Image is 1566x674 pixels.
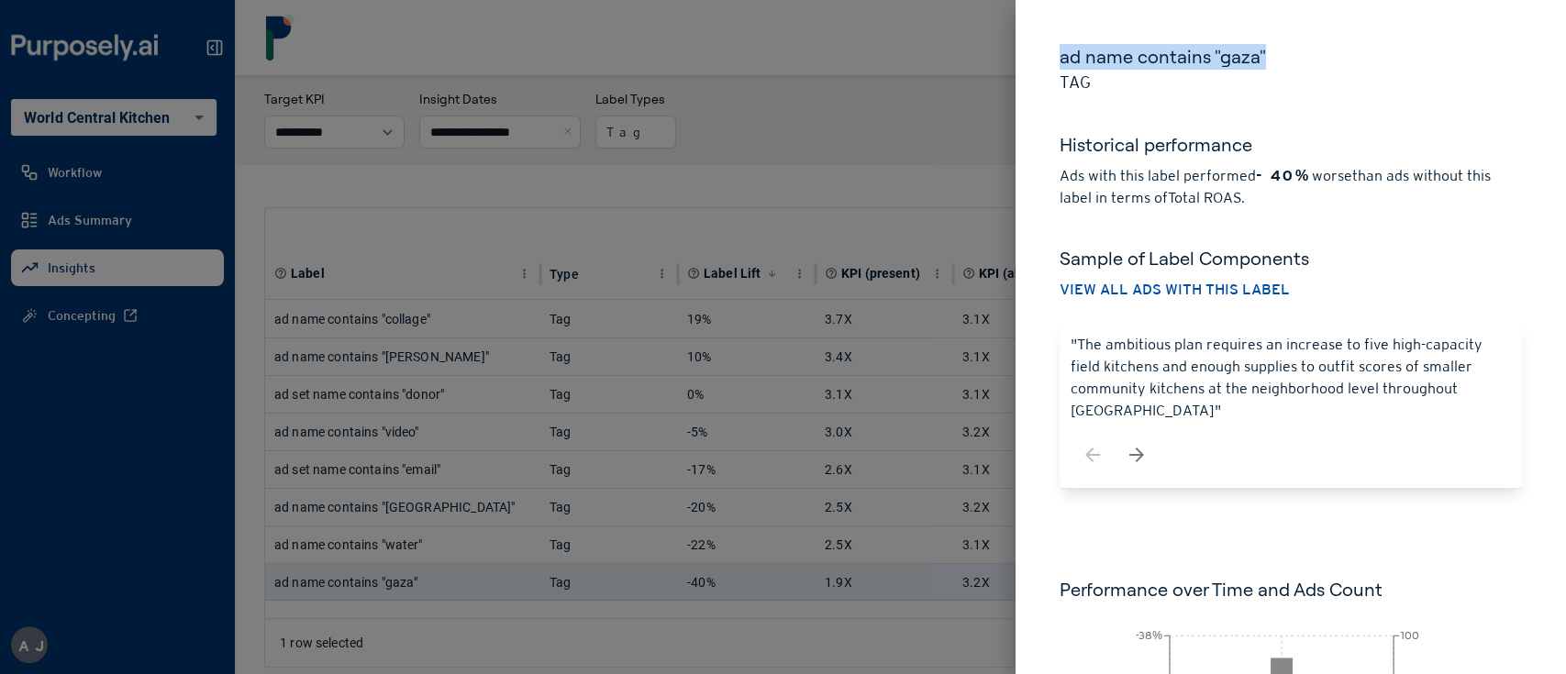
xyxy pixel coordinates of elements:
button: View all ads with this label [1060,279,1290,301]
p: Ads with this label performed worse than ads without this label in terms of Total ROAS . [1060,165,1522,209]
p: Tag [1060,70,1522,95]
p: "The ambitious plan requires an increase to five high-capacity field kitchens and enough supplies... [1071,334,1511,422]
strong: -40% [1256,167,1308,184]
h5: Historical performance [1060,132,1522,165]
h5: Sample of Label Components [1060,246,1522,271]
h6: Performance over Time and Ads Count [1060,577,1522,602]
tspan: -38% [1136,629,1162,642]
h5: ad name contains "gaza" [1060,44,1522,70]
tspan: 100 [1401,629,1419,642]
